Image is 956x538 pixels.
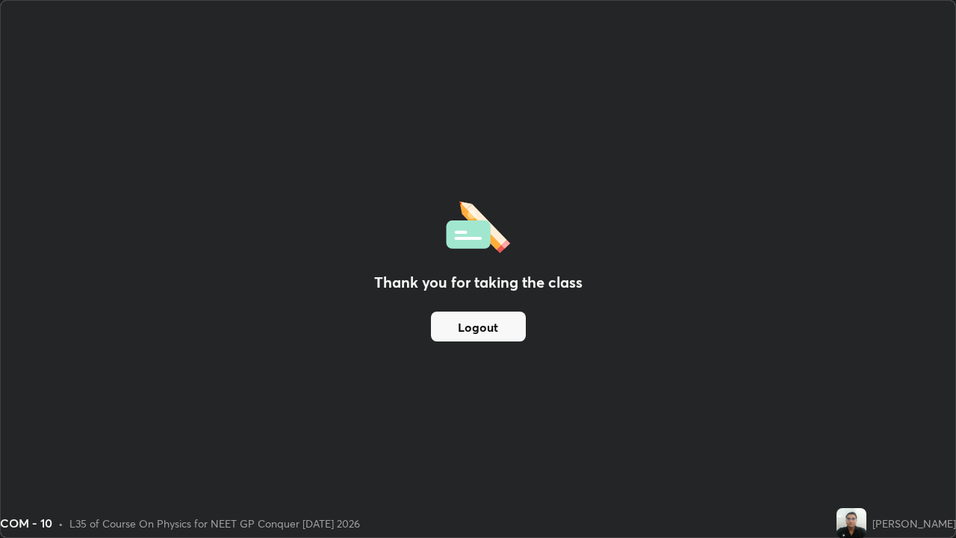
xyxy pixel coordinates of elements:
[58,516,63,531] div: •
[374,271,583,294] h2: Thank you for taking the class
[431,312,526,341] button: Logout
[446,197,510,253] img: offlineFeedback.1438e8b3.svg
[872,516,956,531] div: [PERSON_NAME]
[836,508,866,538] img: 3a9ab79b4cc04692bc079d89d7471859.jpg
[69,516,360,531] div: L35 of Course On Physics for NEET GP Conquer [DATE] 2026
